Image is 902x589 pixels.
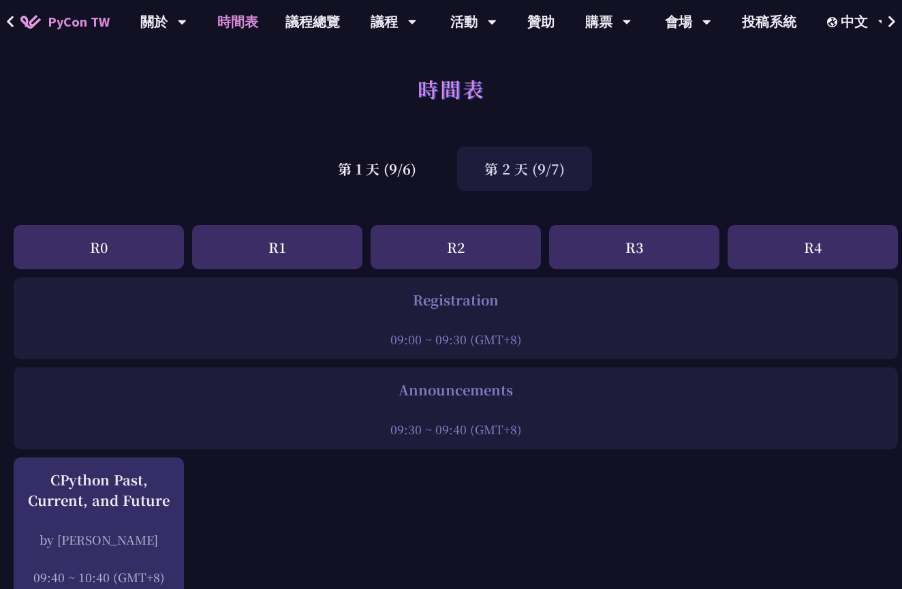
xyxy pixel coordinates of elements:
[48,12,110,32] span: PyCon TW
[20,531,177,548] div: by [PERSON_NAME]
[311,147,444,191] div: 第 1 天 (9/6)
[7,5,123,39] a: PyCon TW
[20,331,891,348] div: 09:00 ~ 09:30 (GMT+8)
[20,380,891,400] div: Announcements
[20,569,177,586] div: 09:40 ~ 10:40 (GMT+8)
[192,225,362,269] div: R1
[20,470,177,511] div: CPython Past, Current, and Future
[20,421,891,438] div: 09:30 ~ 09:40 (GMT+8)
[418,68,485,109] h1: 時間表
[827,17,841,27] img: Locale Icon
[14,225,184,269] div: R0
[457,147,592,191] div: 第 2 天 (9/7)
[20,290,891,310] div: Registration
[371,225,541,269] div: R2
[728,225,898,269] div: R4
[549,225,719,269] div: R3
[20,470,177,586] a: CPython Past, Current, and Future by [PERSON_NAME] 09:40 ~ 10:40 (GMT+8)
[20,15,41,29] img: Home icon of PyCon TW 2025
